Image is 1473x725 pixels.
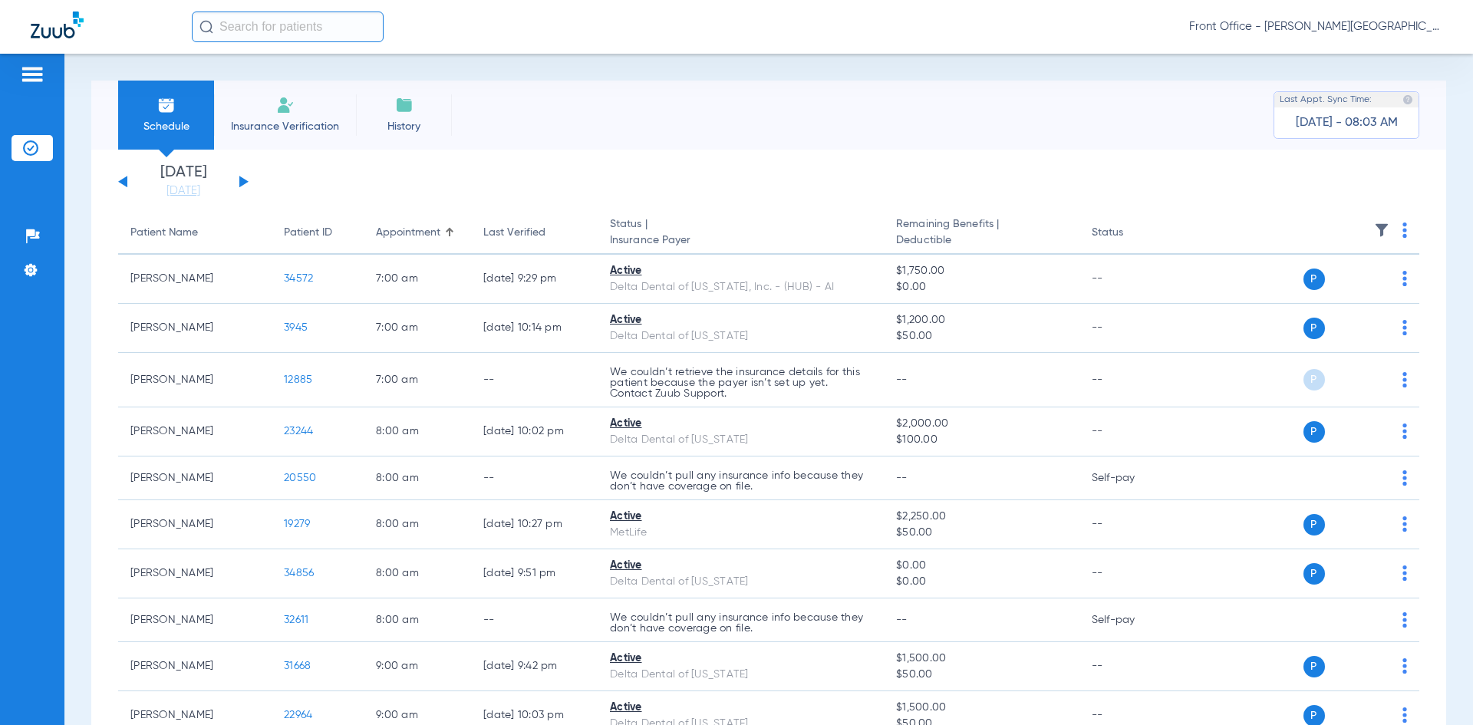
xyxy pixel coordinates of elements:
[118,353,272,407] td: [PERSON_NAME]
[1079,598,1183,642] td: Self-pay
[1296,115,1398,130] span: [DATE] - 08:03 AM
[284,225,332,241] div: Patient ID
[610,232,872,249] span: Insurance Payer
[1402,222,1407,238] img: group-dot-blue.svg
[1079,353,1183,407] td: --
[896,232,1066,249] span: Deductible
[1402,372,1407,387] img: group-dot-blue.svg
[896,615,908,625] span: --
[1079,407,1183,456] td: --
[364,598,471,642] td: 8:00 AM
[610,263,872,279] div: Active
[20,65,44,84] img: hamburger-icon
[284,273,313,284] span: 34572
[1303,269,1325,290] span: P
[1402,423,1407,439] img: group-dot-blue.svg
[118,456,272,500] td: [PERSON_NAME]
[137,165,229,199] li: [DATE]
[1079,549,1183,598] td: --
[1303,656,1325,677] span: P
[364,549,471,598] td: 8:00 AM
[1189,19,1442,35] span: Front Office - [PERSON_NAME][GEOGRAPHIC_DATA] Dental Care
[896,509,1066,525] span: $2,250.00
[284,615,308,625] span: 32611
[364,407,471,456] td: 8:00 AM
[118,255,272,304] td: [PERSON_NAME]
[610,470,872,492] p: We couldn’t pull any insurance info because they don’t have coverage on file.
[610,367,872,399] p: We couldn’t retrieve the insurance details for this patient because the payer isn’t set up yet. C...
[610,279,872,295] div: Delta Dental of [US_STATE], Inc. - (HUB) - AI
[130,225,259,241] div: Patient Name
[1079,255,1183,304] td: --
[1079,212,1183,255] th: Status
[118,549,272,598] td: [PERSON_NAME]
[610,574,872,590] div: Delta Dental of [US_STATE]
[367,119,440,134] span: History
[118,304,272,353] td: [PERSON_NAME]
[896,700,1066,716] span: $1,500.00
[130,225,198,241] div: Patient Name
[284,519,310,529] span: 19279
[118,407,272,456] td: [PERSON_NAME]
[471,456,598,500] td: --
[157,96,176,114] img: Schedule
[1402,516,1407,532] img: group-dot-blue.svg
[226,119,344,134] span: Insurance Verification
[284,374,312,385] span: 12885
[896,574,1066,590] span: $0.00
[896,374,908,385] span: --
[610,509,872,525] div: Active
[483,225,545,241] div: Last Verified
[1303,514,1325,536] span: P
[483,225,585,241] div: Last Verified
[199,20,213,34] img: Search Icon
[471,304,598,353] td: [DATE] 10:14 PM
[610,612,872,634] p: We couldn’t pull any insurance info because they don’t have coverage on file.
[610,525,872,541] div: MetLife
[31,12,84,38] img: Zuub Logo
[896,667,1066,683] span: $50.00
[1303,563,1325,585] span: P
[364,304,471,353] td: 7:00 AM
[471,353,598,407] td: --
[471,407,598,456] td: [DATE] 10:02 PM
[896,473,908,483] span: --
[276,96,295,114] img: Manual Insurance Verification
[1396,651,1473,725] iframe: Chat Widget
[284,473,316,483] span: 20550
[376,225,440,241] div: Appointment
[610,416,872,432] div: Active
[896,432,1066,448] span: $100.00
[284,426,313,437] span: 23244
[376,225,459,241] div: Appointment
[610,432,872,448] div: Delta Dental of [US_STATE]
[471,549,598,598] td: [DATE] 9:51 PM
[471,500,598,549] td: [DATE] 10:27 PM
[284,710,312,720] span: 22964
[364,456,471,500] td: 8:00 AM
[118,500,272,549] td: [PERSON_NAME]
[1280,92,1372,107] span: Last Appt. Sync Time:
[610,312,872,328] div: Active
[130,119,203,134] span: Schedule
[896,651,1066,667] span: $1,500.00
[1079,500,1183,549] td: --
[364,353,471,407] td: 7:00 AM
[364,255,471,304] td: 7:00 AM
[1303,369,1325,391] span: P
[1374,222,1389,238] img: filter.svg
[1303,318,1325,339] span: P
[1079,304,1183,353] td: --
[896,312,1066,328] span: $1,200.00
[1402,271,1407,286] img: group-dot-blue.svg
[471,598,598,642] td: --
[284,568,314,578] span: 34856
[598,212,884,255] th: Status |
[610,700,872,716] div: Active
[137,183,229,199] a: [DATE]
[1402,565,1407,581] img: group-dot-blue.svg
[192,12,384,42] input: Search for patients
[471,255,598,304] td: [DATE] 9:29 PM
[1079,456,1183,500] td: Self-pay
[610,558,872,574] div: Active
